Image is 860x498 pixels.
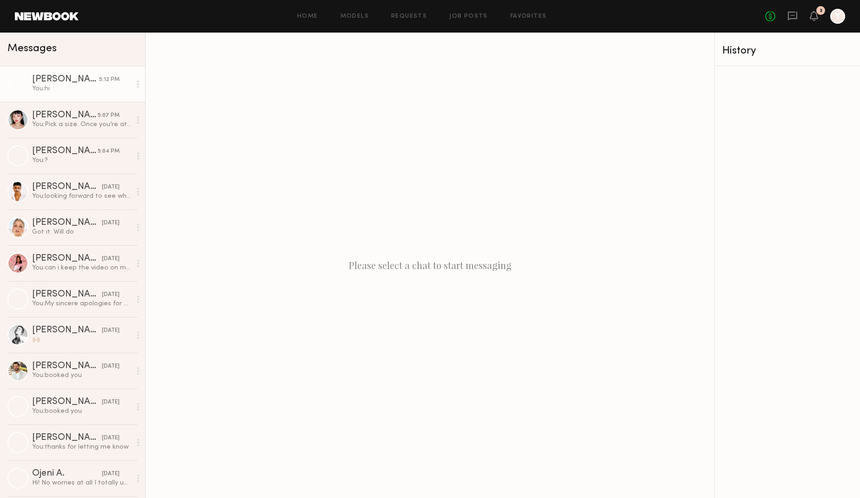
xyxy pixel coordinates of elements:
[32,469,102,478] div: Ojeni A.
[32,254,102,263] div: [PERSON_NAME]
[32,371,131,380] div: You: booked you
[98,147,120,156] div: 5:04 PM
[146,33,714,498] div: Please select a chat to start messaging
[449,13,488,20] a: Job Posts
[32,228,131,236] div: Got it. Will do
[32,156,131,165] div: You: ?
[99,75,120,84] div: 5:12 PM
[102,183,120,192] div: [DATE]
[32,147,98,156] div: [PERSON_NAME]
[391,13,427,20] a: Requests
[32,192,131,201] div: You: looking forward to see what you creates
[32,478,131,487] div: Hi! No worries at all I totally understand :) yes I’m still open to working together!
[102,470,120,478] div: [DATE]
[32,120,131,129] div: You: Pick a size. Once you’re at checkout, apply these two coupon codes: 100% OFF: X0CNGYBMM27W F...
[102,290,120,299] div: [DATE]
[32,75,99,84] div: [PERSON_NAME]
[102,219,120,228] div: [DATE]
[340,13,369,20] a: Models
[32,182,102,192] div: [PERSON_NAME]
[32,335,131,344] div: 🙌🏼
[32,407,131,416] div: You: booked you
[32,397,102,407] div: [PERSON_NAME]
[32,326,102,335] div: [PERSON_NAME]
[820,8,822,13] div: 3
[32,218,102,228] div: [PERSON_NAME]
[32,111,98,120] div: [PERSON_NAME]
[98,111,120,120] div: 5:07 PM
[102,398,120,407] div: [DATE]
[102,434,120,443] div: [DATE]
[32,263,131,272] div: You: can i keep the video on my iinstagram feed though ?
[102,362,120,371] div: [DATE]
[297,13,318,20] a: Home
[32,299,131,308] div: You: My sincere apologies for my outrageously late response! Would you still like to work together?
[32,443,131,451] div: You: thanks for letting me know
[510,13,547,20] a: Favorites
[32,84,131,93] div: You: hi
[722,46,853,56] div: History
[32,433,102,443] div: [PERSON_NAME]
[32,290,102,299] div: [PERSON_NAME]
[32,362,102,371] div: [PERSON_NAME]
[830,9,845,24] a: Y
[7,43,57,54] span: Messages
[102,326,120,335] div: [DATE]
[102,255,120,263] div: [DATE]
